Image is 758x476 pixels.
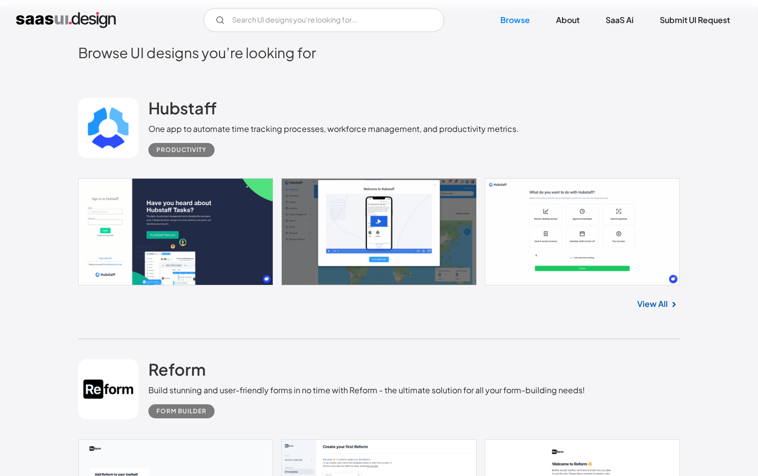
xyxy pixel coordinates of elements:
[148,123,519,135] div: One app to automate time tracking processes, workforce management, and productivity metrics.
[148,98,217,118] h2: Hubstaff
[488,9,542,31] a: Browse
[78,44,680,61] h2: Browse UI designs you’re looking for
[204,8,444,32] form: Email Form
[148,384,585,396] div: Build stunning and user-friendly forms in no time with Reform - the ultimate solution for all you...
[637,298,668,310] a: View All
[148,359,206,384] a: Reform
[156,405,207,417] div: Form Builder
[156,144,207,156] div: Productivity
[148,359,206,379] h2: Reform
[544,9,592,31] a: About
[594,9,646,31] a: SaaS Ai
[16,12,116,28] a: home
[204,8,444,32] input: Search UI designs you're looking for...
[648,9,742,31] a: Submit UI Request
[148,98,217,123] a: Hubstaff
